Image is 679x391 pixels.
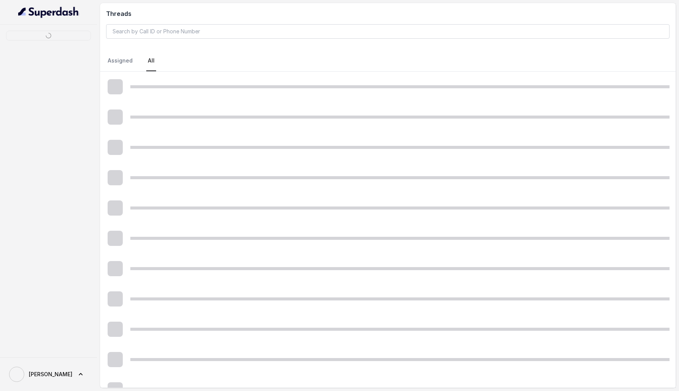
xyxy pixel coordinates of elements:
[6,364,91,385] a: [PERSON_NAME]
[106,51,134,71] a: Assigned
[146,51,156,71] a: All
[18,6,79,18] img: light.svg
[106,51,670,71] nav: Tabs
[106,9,670,18] h2: Threads
[29,371,72,378] span: [PERSON_NAME]
[106,24,670,39] input: Search by Call ID or Phone Number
